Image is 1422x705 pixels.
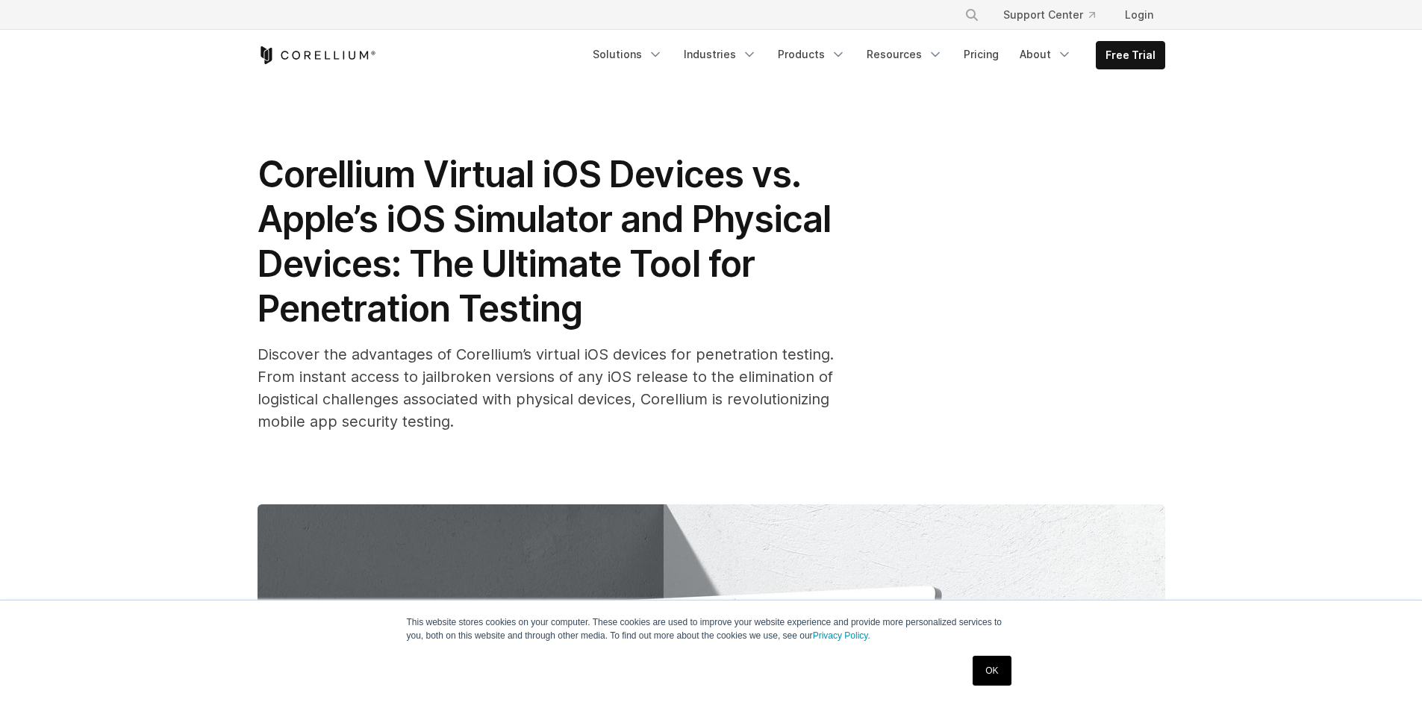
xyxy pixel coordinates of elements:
[1113,1,1165,28] a: Login
[973,656,1011,686] a: OK
[1011,41,1081,68] a: About
[407,615,1016,642] p: This website stores cookies on your computer. These cookies are used to improve your website expe...
[813,630,870,641] a: Privacy Policy.
[858,41,952,68] a: Resources
[258,46,376,64] a: Corellium Home
[584,41,1165,69] div: Navigation Menu
[955,41,1008,68] a: Pricing
[584,41,672,68] a: Solutions
[947,1,1165,28] div: Navigation Menu
[958,1,985,28] button: Search
[675,41,766,68] a: Industries
[258,345,834,430] span: Discover the advantages of Corellium’s virtual iOS devices for penetration testing. From instant ...
[769,41,855,68] a: Products
[258,152,831,330] span: Corellium Virtual iOS Devices vs. Apple’s iOS Simulator and Physical Devices: The Ultimate Tool f...
[991,1,1107,28] a: Support Center
[1097,42,1164,69] a: Free Trial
